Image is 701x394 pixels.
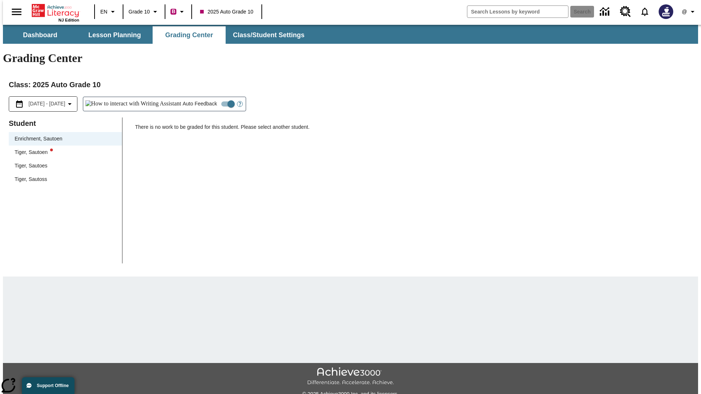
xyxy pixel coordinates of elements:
[165,31,213,39] span: Grading Center
[234,97,246,111] button: Open Help for Writing Assistant
[100,8,107,16] span: EN
[227,26,310,44] button: Class/Student Settings
[32,3,79,22] div: Home
[135,123,692,136] p: There is no work to be graded for this student. Please select another student.
[97,5,120,18] button: Language: EN, Select a language
[9,132,122,146] div: Enrichment, Sautoen
[678,5,701,18] button: Profile/Settings
[23,31,57,39] span: Dashboard
[129,8,150,16] span: Grade 10
[9,117,122,129] p: Student
[659,4,673,19] img: Avatar
[28,100,65,108] span: [DATE] - [DATE]
[467,6,568,18] input: search field
[682,8,687,16] span: @
[183,100,217,108] span: Auto Feedback
[126,5,162,18] button: Grade: Grade 10, Select a grade
[3,51,698,65] h1: Grading Center
[3,25,698,44] div: SubNavbar
[15,135,62,143] div: Enrichment, Sautoen
[6,1,27,23] button: Open side menu
[12,100,74,108] button: Select the date range menu item
[595,2,616,22] a: Data Center
[37,383,69,388] span: Support Offline
[78,26,151,44] button: Lesson Planning
[172,7,175,16] span: B
[3,26,311,44] div: SubNavbar
[15,162,47,170] div: Tiger, Sautoes
[9,159,122,173] div: Tiger, Sautoes
[9,79,692,90] h2: Class : 2025 Auto Grade 10
[635,2,654,21] a: Notifications
[9,146,122,159] div: Tiger, Sautoenwriting assistant alert
[22,377,74,394] button: Support Offline
[200,8,253,16] span: 2025 Auto Grade 10
[233,31,304,39] span: Class/Student Settings
[32,3,79,18] a: Home
[654,2,678,21] button: Select a new avatar
[65,100,74,108] svg: Collapse Date Range Filter
[9,173,122,186] div: Tiger, Sautoss
[153,26,226,44] button: Grading Center
[88,31,141,39] span: Lesson Planning
[307,367,394,386] img: Achieve3000 Differentiate Accelerate Achieve
[85,100,181,108] img: How to interact with Writing Assistant
[616,2,635,22] a: Resource Center, Will open in new tab
[4,26,77,44] button: Dashboard
[58,18,79,22] span: NJ Edition
[15,148,53,156] div: Tiger, Sautoen
[168,5,189,18] button: Boost Class color is violet red. Change class color
[15,175,47,183] div: Tiger, Sautoss
[50,148,53,151] svg: writing assistant alert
